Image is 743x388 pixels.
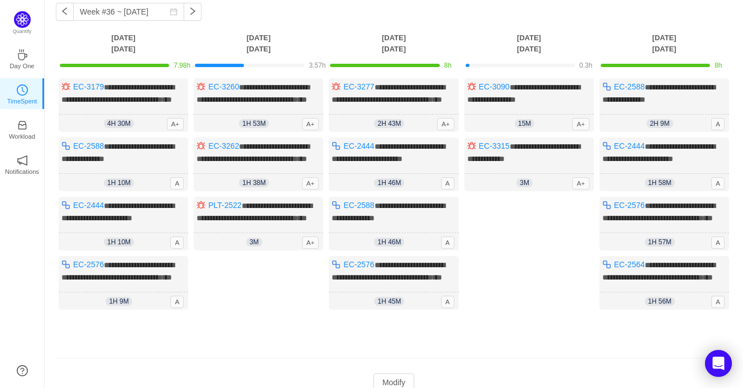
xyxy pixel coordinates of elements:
[17,84,28,96] i: icon: clock-circle
[104,238,134,247] span: 1h 10m
[332,260,341,269] img: 10316
[170,236,184,249] span: A
[104,119,134,128] span: 4h 30m
[9,61,34,71] p: Day One
[614,141,645,150] a: EC-2444
[14,11,31,28] img: Quantify
[332,141,341,150] img: 10316
[5,167,39,177] p: Notifications
[645,297,675,306] span: 1h 56m
[441,296,454,308] span: A
[17,365,28,376] a: icon: question-circle
[208,141,239,150] a: EC-3262
[208,201,242,210] a: PLT-2522
[479,82,510,91] a: EC-3090
[17,120,28,131] i: icon: inbox
[73,201,104,210] a: EC-2444
[444,61,452,69] span: 8h
[184,3,202,21] button: icon: right
[602,260,611,269] img: 10316
[246,238,262,247] span: 3m
[61,201,70,210] img: 10316
[374,297,404,306] span: 1h 45m
[13,28,32,36] p: Quantify
[715,61,722,69] span: 8h
[374,119,404,128] span: 2h 43m
[343,260,374,269] a: EC-2576
[326,32,461,55] th: [DATE] [DATE]
[467,141,476,150] img: 10303
[572,118,589,130] span: A+
[579,61,592,69] span: 0.3h
[73,82,104,91] a: EC-3179
[73,3,184,21] input: Select a week
[17,158,28,169] a: icon: notificationNotifications
[332,82,341,91] img: 10303
[515,119,534,128] span: 15m
[343,201,374,210] a: EC-2588
[9,131,35,141] p: Workload
[17,123,28,134] a: icon: inboxWorkload
[614,82,645,91] a: EC-2588
[516,178,533,187] span: 3m
[17,53,28,64] a: icon: coffeeDay One
[645,238,675,247] span: 1h 57m
[705,350,732,377] div: Open Intercom Messenger
[343,82,374,91] a: EC-3277
[191,32,326,55] th: [DATE] [DATE]
[597,32,732,55] th: [DATE] [DATE]
[170,8,178,16] i: icon: calendar
[174,61,190,69] span: 7.98h
[208,82,239,91] a: EC-3260
[374,178,404,187] span: 1h 46m
[170,177,184,190] span: A
[239,178,269,187] span: 1h 38m
[302,177,319,190] span: A+
[441,236,454,249] span: A
[437,118,454,130] span: A+
[711,177,725,190] span: A
[602,141,611,150] img: 10316
[104,178,134,187] span: 1h 10m
[196,201,205,210] img: 10303
[602,82,611,91] img: 10316
[167,118,184,130] span: A+
[343,141,374,150] a: EC-2444
[61,141,70,150] img: 10316
[56,3,74,21] button: icon: left
[106,297,132,306] span: 1h 9m
[614,260,645,269] a: EC-2564
[196,141,205,150] img: 10303
[711,296,725,308] span: A
[170,296,184,308] span: A
[467,82,476,91] img: 10303
[441,177,454,190] span: A
[602,201,611,210] img: 10316
[332,201,341,210] img: 10316
[572,177,589,190] span: A+
[73,260,104,269] a: EC-2576
[17,49,28,60] i: icon: coffee
[61,260,70,269] img: 10316
[462,32,597,55] th: [DATE] [DATE]
[302,118,319,130] span: A+
[479,141,510,150] a: EC-3315
[56,32,191,55] th: [DATE] [DATE]
[239,119,269,128] span: 1h 53m
[61,82,70,91] img: 10303
[302,236,319,249] span: A+
[711,236,725,249] span: A
[646,119,673,128] span: 2h 9m
[196,82,205,91] img: 10303
[374,238,404,247] span: 1h 46m
[7,96,37,106] p: TimeSpent
[17,155,28,166] i: icon: notification
[309,61,325,69] span: 3.57h
[645,178,675,187] span: 1h 58m
[17,88,28,99] a: icon: clock-circleTimeSpent
[614,201,645,210] a: EC-2576
[73,141,104,150] a: EC-2588
[711,118,725,130] span: A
